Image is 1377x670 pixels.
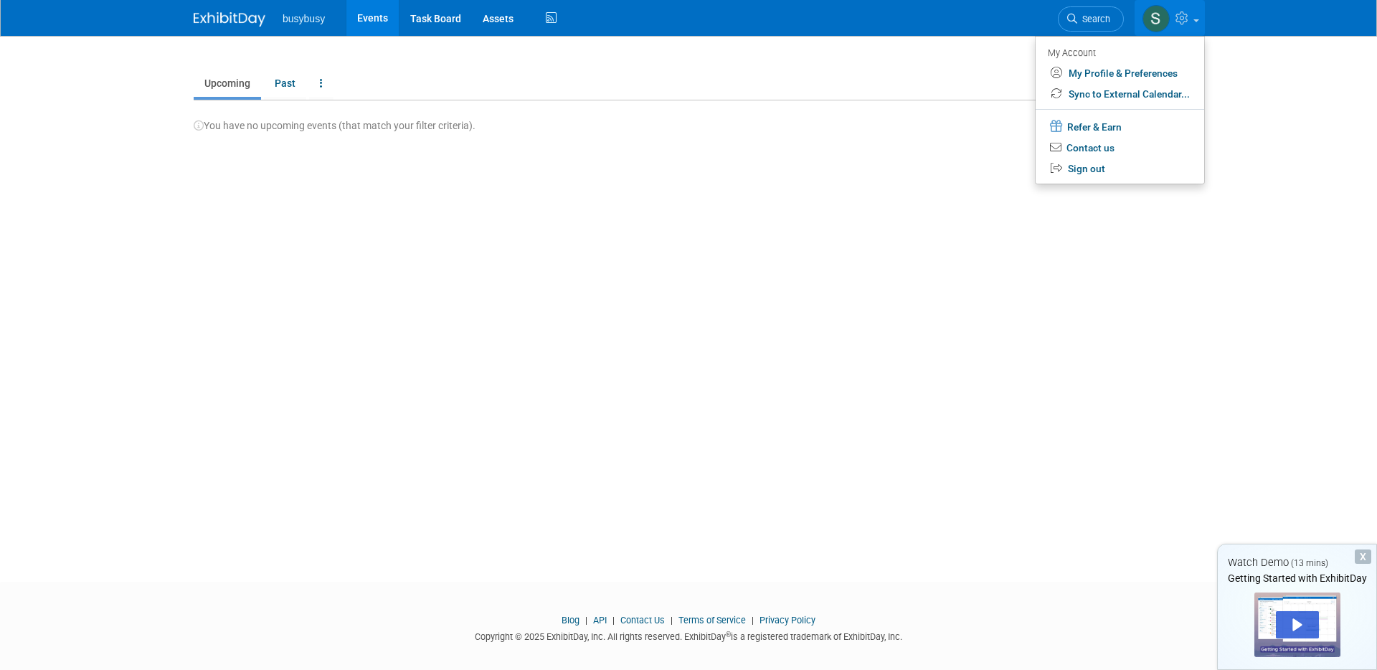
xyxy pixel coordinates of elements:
[620,615,665,626] a: Contact Us
[726,631,731,638] sup: ®
[1276,611,1319,638] div: Play
[1036,159,1204,179] a: Sign out
[1291,558,1328,568] span: (13 mins)
[593,615,607,626] a: API
[194,70,261,97] a: Upcoming
[582,615,591,626] span: |
[1048,44,1190,61] div: My Account
[748,615,757,626] span: |
[1142,5,1170,32] img: Sydney Sanders
[1058,6,1124,32] a: Search
[283,13,325,24] span: busybusy
[760,615,815,626] a: Privacy Policy
[1218,555,1376,570] div: Watch Demo
[1077,14,1110,24] span: Search
[1036,115,1204,138] a: Refer & Earn
[609,615,618,626] span: |
[264,70,306,97] a: Past
[194,120,475,131] span: You have no upcoming events (that match your filter criteria).
[562,615,579,626] a: Blog
[194,12,265,27] img: ExhibitDay
[1218,571,1376,585] div: Getting Started with ExhibitDay
[667,615,676,626] span: |
[1036,138,1204,159] a: Contact us
[678,615,746,626] a: Terms of Service
[1036,63,1204,84] a: My Profile & Preferences
[1355,549,1371,564] div: Dismiss
[1036,84,1204,105] a: Sync to External Calendar...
